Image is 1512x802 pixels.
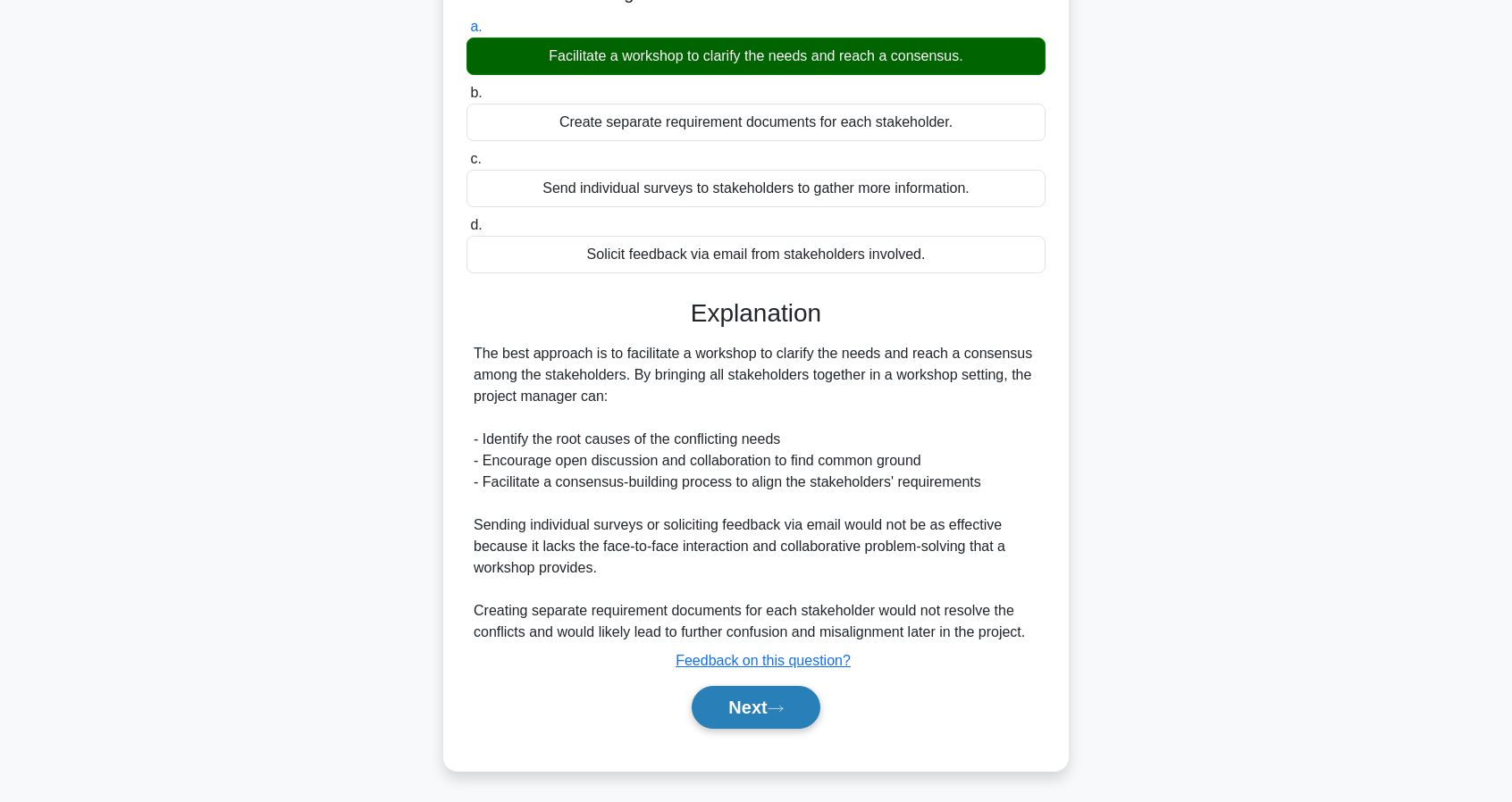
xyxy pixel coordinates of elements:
span: c. [470,151,481,166]
a: Feedback on this question? [676,653,851,668]
div: Send individual surveys to stakeholders to gather more information. [466,170,1046,207]
span: a. [470,19,482,34]
h3: Explanation [477,298,1035,329]
button: Next [692,686,819,729]
span: b. [470,85,482,100]
div: Solicit feedback via email from stakeholders involved. [466,236,1046,273]
div: Create separate requirement documents for each stakeholder. [466,104,1046,141]
span: d. [470,217,482,232]
div: Facilitate a workshop to clarify the needs and reach a consensus. [466,38,1046,75]
div: The best approach is to facilitate a workshop to clarify the needs and reach a consensus among th... [474,343,1038,643]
